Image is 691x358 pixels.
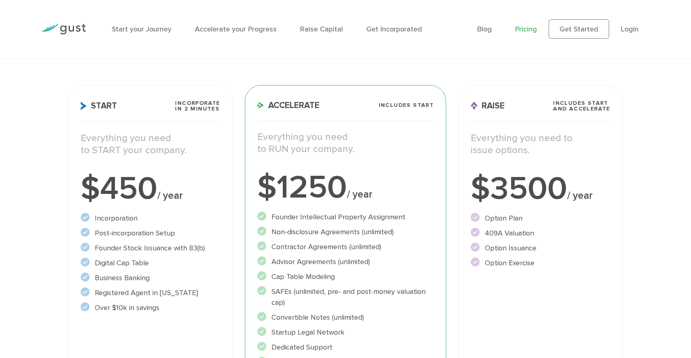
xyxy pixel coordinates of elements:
li: Convertible Notes (unlimited) [257,312,434,323]
span: Includes START [379,102,434,108]
li: Advisor Agreements (unlimited) [257,256,434,267]
span: Includes START and ACCELERATE [553,100,610,112]
li: Non-disclosure Agreements (unlimited) [257,227,434,237]
img: Raise Icon [471,102,478,110]
p: Everything you need to RUN your company. [257,131,434,155]
a: Get Started [549,19,609,39]
li: Option Exercise [471,258,610,268]
span: Accelerate [257,101,319,110]
li: Option Issuance [471,243,610,254]
div: $3500 [471,173,610,205]
li: Cap Table Modeling [257,271,434,282]
p: Everything you need to START your company. [81,132,220,156]
a: Raise Capital [300,25,343,33]
span: Start [81,102,117,110]
li: Incorporation [81,213,220,224]
li: Post-incorporation Setup [81,228,220,239]
li: Option Plan [471,213,610,224]
span: Raise [471,102,505,110]
a: Login [621,25,639,33]
li: 409A Valuation [471,228,610,239]
a: Blog [477,25,492,33]
li: Digital Cap Table [81,258,220,268]
div: $1250 [257,171,434,204]
li: Startup Legal Network [257,327,434,338]
a: Accelerate your Progress [195,25,277,33]
li: SAFEs (unlimited, pre- and post-money valuation cap) [257,286,434,308]
a: Pricing [515,25,537,33]
li: Business Banking [81,273,220,283]
span: / year [157,189,183,202]
li: Registered Agent in [US_STATE] [81,287,220,298]
li: Contractor Agreements (unlimited) [257,241,434,252]
img: Start Icon X2 [81,102,87,110]
a: Start your Journey [112,25,171,33]
img: Gust Logo [41,24,86,35]
li: Over $10k in savings [81,302,220,313]
span: / year [567,189,593,202]
div: $450 [81,173,220,205]
li: Dedicated Support [257,342,434,353]
li: Founder Stock Issuance with 83(b) [81,243,220,254]
span: Incorporate in 2 Minutes [175,100,220,112]
li: Founder Intellectual Property Assignment [257,212,434,223]
span: / year [347,188,372,200]
p: Everything you need to issue options. [471,132,610,156]
a: Get Incorporated [366,25,422,33]
img: Accelerate Icon [257,102,264,108]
